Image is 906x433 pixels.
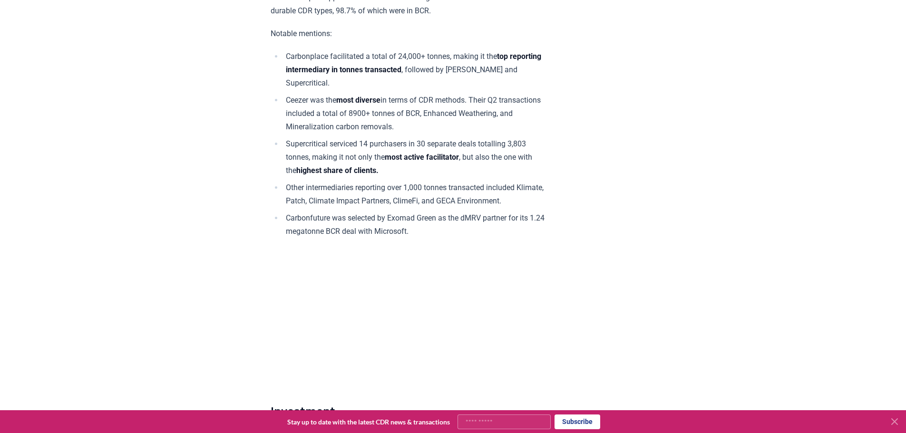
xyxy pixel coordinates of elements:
[336,96,380,105] strong: most diverse
[14,64,49,72] a: Price Index
[283,212,549,238] li: Carbonfuture was selected by Exomad Green as the dMRV partner for its 1.24 megatonne BCR deal wit...
[14,55,46,63] a: Deliveries
[283,50,549,90] li: Carbonplace facilitated a total of 24,000+ tonnes, making it the , followed by [PERSON_NAME] and ...
[271,27,549,40] p: Notable mentions:
[271,248,549,381] iframe: Multiple Donuts
[4,4,139,12] div: Outline
[283,181,549,208] li: Other intermediaries reporting over 1,000 tonnes transacted included Klimate, Patch, Climate Impa...
[385,153,459,162] strong: most active facilitator
[14,47,48,55] a: Total Sales
[286,52,541,74] strong: top reporting intermediary in tonnes transacted
[14,12,51,20] a: Back to Top
[296,166,379,175] strong: highest share of clients.
[4,21,125,38] a: Unlock full market insights with our Partner Portal
[283,137,549,177] li: Supercritical serviced 14 purchasers in 30 separate deals totalling 3,803 tonnes, making it not o...
[283,94,549,134] li: Ceezer was the in terms of CDR methods. Their Q2 transactions included a total of 8900+ tonnes of...
[14,38,52,46] a: Key Metrics
[271,404,549,419] h2: Investment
